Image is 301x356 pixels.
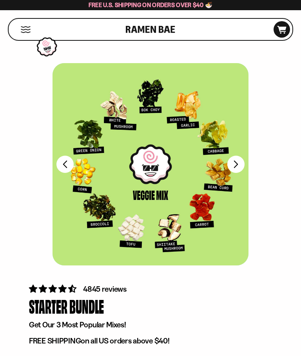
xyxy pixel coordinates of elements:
[89,1,213,9] span: Free U.S. Shipping on Orders over $40 🍜
[20,26,31,33] button: Mobile Menu Trigger
[69,295,104,318] div: Bundle
[29,320,272,330] p: Get Our 3 Most Popular Mixes!
[29,336,272,346] p: on all US orders above $40!
[56,156,74,173] button: Previous
[29,336,81,345] strong: FREE SHIPPING
[83,284,127,294] span: 4845 reviews
[227,156,245,173] button: Next
[29,295,67,318] div: Starter
[29,284,78,294] span: 4.71 stars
